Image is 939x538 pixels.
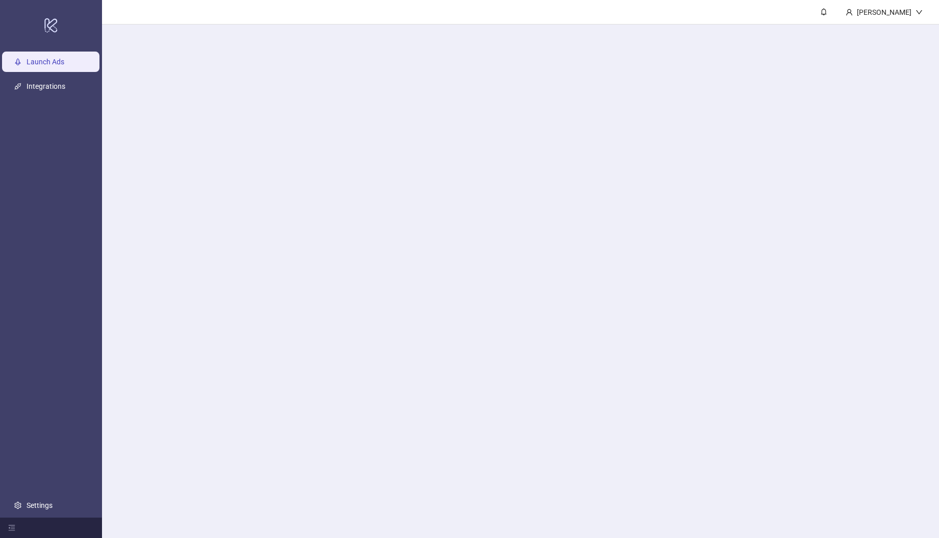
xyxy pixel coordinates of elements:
a: Integrations [27,83,65,91]
a: Settings [27,501,53,509]
span: down [916,9,923,16]
span: user [846,9,853,16]
span: bell [820,8,827,15]
div: [PERSON_NAME] [853,7,916,18]
span: menu-fold [8,524,15,531]
a: Launch Ads [27,58,64,66]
